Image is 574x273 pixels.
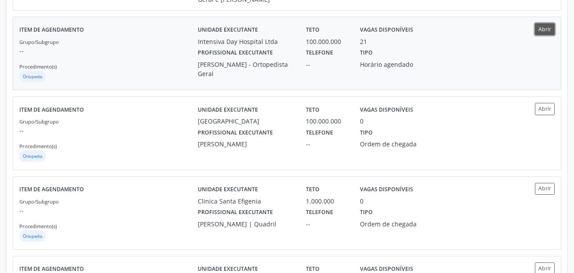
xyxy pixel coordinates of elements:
label: Teto [306,23,320,37]
div: 0 [360,116,363,126]
small: Procedimento(s) [19,143,57,149]
label: Profissional executante [198,206,273,219]
label: Unidade executante [198,23,258,37]
button: Abrir [535,183,555,195]
div: Clinica Santa Efigenia [198,197,294,206]
div: [PERSON_NAME] [198,139,294,149]
label: Vagas disponíveis [360,103,413,116]
div: -- [306,139,348,149]
small: Ortopedia [23,233,42,239]
div: [PERSON_NAME] | Quadril [198,219,294,229]
label: Profissional executante [198,126,273,139]
div: 100.000.000 [306,116,348,126]
small: Procedimento(s) [19,223,57,229]
div: Ordem de chegada [360,219,429,229]
label: Telefone [306,206,333,219]
small: Procedimento(s) [19,63,57,70]
label: Tipo [360,206,373,219]
div: 0 [360,197,363,206]
label: Vagas disponíveis [360,183,413,197]
div: Horário agendado [360,60,429,69]
label: Item de agendamento [19,23,84,37]
label: Item de agendamento [19,103,84,116]
label: Teto [306,103,320,116]
small: Grupo/Subgrupo [19,39,59,45]
label: Item de agendamento [19,183,84,197]
div: -- [306,219,348,229]
label: Tipo [360,46,373,60]
small: Grupo/Subgrupo [19,198,59,205]
p: -- [19,206,198,215]
label: Profissional executante [198,46,273,60]
p: -- [19,46,198,55]
div: -- [306,60,348,69]
div: [GEOGRAPHIC_DATA] [198,116,294,126]
div: Ordem de chegada [360,139,429,149]
button: Abrir [535,103,555,115]
div: 21 [360,37,367,46]
label: Unidade executante [198,183,258,197]
div: 1.000.000 [306,197,348,206]
small: Ortopedia [23,153,42,159]
label: Telefone [306,46,333,60]
div: 100.000.000 [306,37,348,46]
p: -- [19,126,198,135]
label: Telefone [306,126,333,139]
small: Grupo/Subgrupo [19,118,59,125]
button: Abrir [535,23,555,35]
label: Teto [306,183,320,197]
small: Ortopedia [23,74,42,80]
label: Vagas disponíveis [360,23,413,37]
label: Unidade executante [198,103,258,116]
label: Tipo [360,126,373,139]
div: Intensiva Day Hospital Ltda [198,37,294,46]
div: [PERSON_NAME] - Ortopedista Geral [198,60,294,78]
